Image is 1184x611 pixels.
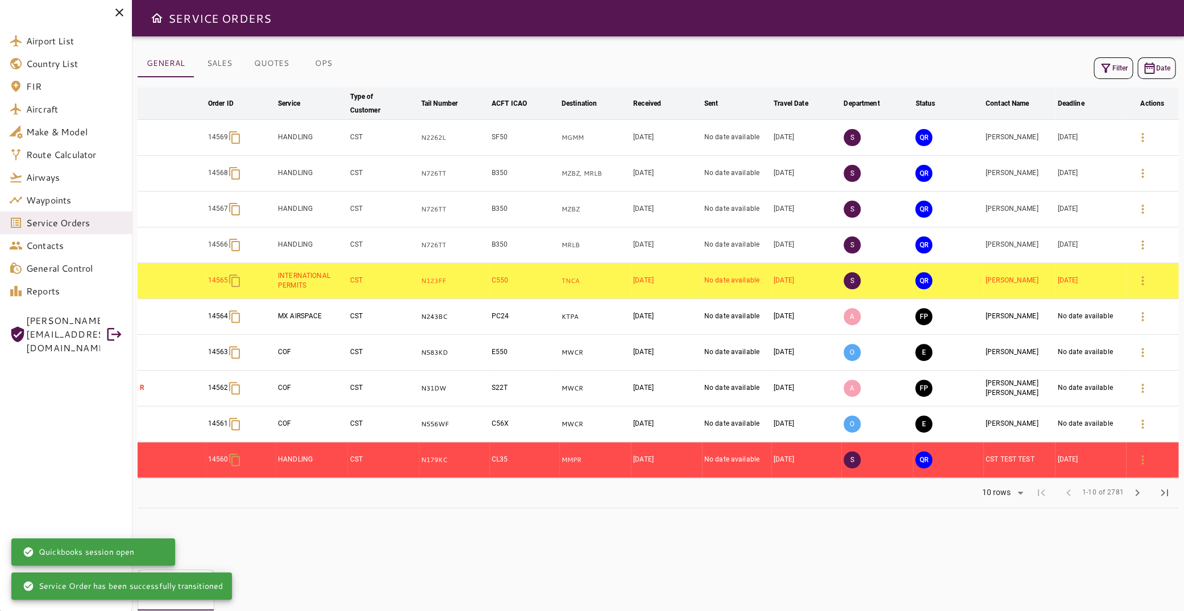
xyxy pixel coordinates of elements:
td: [DATE] [771,263,841,299]
p: S [844,451,861,468]
td: [DATE] [631,299,702,335]
p: MWCR [562,384,629,393]
span: Next Page [1124,479,1151,506]
td: [DATE] [1055,156,1126,192]
td: [PERSON_NAME] [983,192,1056,227]
td: No date available [1055,406,1126,442]
p: 14568 [208,168,229,178]
td: [DATE] [771,120,841,156]
td: COF [276,406,347,442]
p: R [140,383,203,393]
p: N2262L [421,133,487,143]
p: N31DW [421,384,487,393]
td: CST [347,120,418,156]
td: [DATE] [631,192,702,227]
td: [DATE] [631,406,702,442]
button: GENERAL [138,50,194,77]
td: INTERNATIONAL PERMITS [276,263,347,299]
span: Received [633,97,676,110]
p: TNCA [562,276,629,286]
span: Travel Date [774,97,822,110]
span: Service [278,97,315,110]
td: PC24 [489,299,559,335]
div: basic tabs example [138,50,349,77]
span: Contacts [26,239,123,252]
td: [DATE] [771,406,841,442]
p: A [844,308,861,325]
span: [PERSON_NAME][EMAIL_ADDRESS][DOMAIN_NAME] [26,314,100,355]
td: CL35 [489,442,559,478]
p: 14563 [208,347,229,357]
p: 14560 [208,455,229,464]
button: FINAL PREPARATION [915,380,932,397]
span: Airways [26,171,123,184]
div: Deadline [1057,97,1084,110]
span: Type of Customer [350,90,416,117]
td: [DATE] [1055,192,1126,227]
td: CST [347,299,418,335]
span: Last Page [1151,479,1178,506]
td: [DATE] [771,192,841,227]
span: Country List [26,57,123,70]
td: No date available [702,263,771,299]
td: [PERSON_NAME] [983,156,1056,192]
td: No date available [1055,299,1126,335]
button: QUOTE REQUESTED [915,451,932,468]
td: [DATE] [631,227,702,263]
span: Order ID [208,97,248,110]
p: MZBZ [562,205,629,214]
td: HANDLING [276,227,347,263]
p: 14561 [208,419,229,429]
p: 14564 [208,311,229,321]
td: [DATE] [771,442,841,478]
span: Previous Page [1054,479,1082,506]
span: Make & Model [26,125,123,139]
button: Details [1129,410,1156,438]
p: A [844,380,861,397]
span: Service Orders [26,216,123,230]
td: [DATE] [1055,263,1126,299]
p: KTPA [562,312,629,322]
td: No date available [1055,371,1126,406]
td: CST [347,406,418,442]
span: Sent [704,97,733,110]
td: CST [347,156,418,192]
button: QUOTES [245,50,298,77]
span: Waypoints [26,193,123,207]
p: O [844,415,861,433]
td: No date available [702,442,771,478]
h6: SERVICE ORDERS [168,9,271,27]
p: MWCR [562,419,629,429]
button: QUOTE REQUESTED [915,236,932,253]
button: Details [1129,231,1156,259]
p: N123FF [421,276,487,286]
div: ACFT ICAO [492,97,527,110]
td: No date available [702,335,771,371]
div: Travel Date [774,97,808,110]
div: Department [844,97,879,110]
p: N179KC [421,455,487,465]
td: HANDLING [276,442,347,478]
td: [DATE] [1055,442,1126,478]
p: MGMM [562,133,629,143]
p: MMPR [562,455,629,465]
span: First Page [1027,479,1054,506]
span: FIR [26,80,123,93]
button: QUOTE REQUESTED [915,201,932,218]
button: Details [1129,160,1156,187]
td: [PERSON_NAME] [983,227,1056,263]
td: [DATE] [771,227,841,263]
p: MRLB [562,240,629,250]
td: [PERSON_NAME] [983,120,1056,156]
td: [PERSON_NAME] [983,406,1056,442]
td: HANDLING [276,120,347,156]
td: CST [347,192,418,227]
td: MX AIRSPACE [276,299,347,335]
span: Destination [562,97,612,110]
p: O [844,344,861,361]
div: Tail Number [421,97,458,110]
td: [DATE] [631,120,702,156]
button: QUOTE REQUESTED [915,272,932,289]
button: QUOTE REQUESTED [915,165,932,182]
span: chevron_right [1131,486,1144,500]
